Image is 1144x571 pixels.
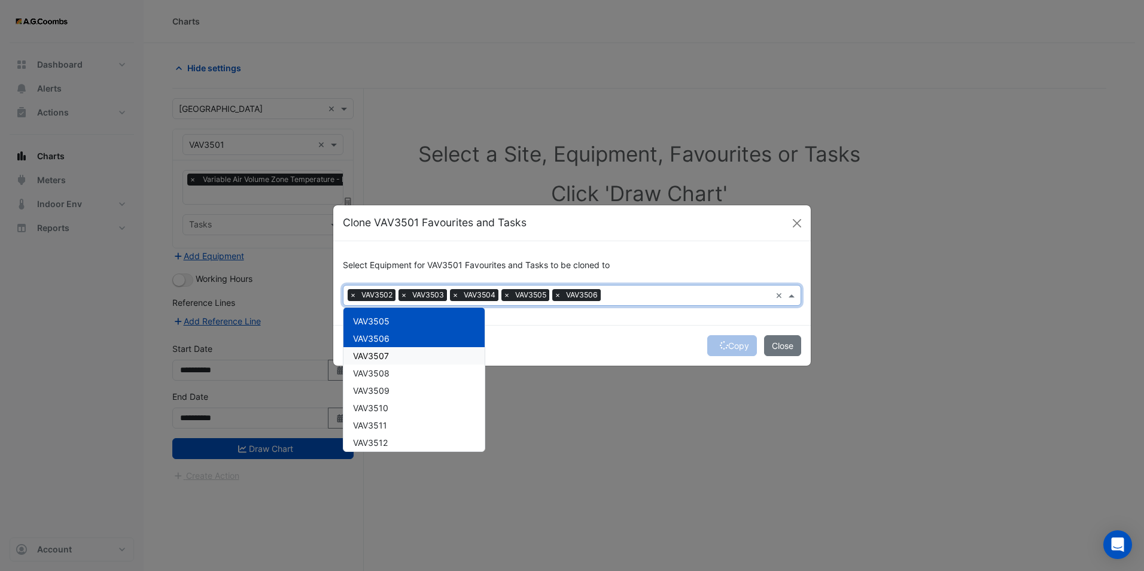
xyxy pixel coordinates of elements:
[353,333,390,344] span: VAV3506
[398,289,409,301] span: ×
[343,307,485,452] ng-dropdown-panel: Options list
[501,289,512,301] span: ×
[353,368,390,378] span: VAV3508
[353,299,390,309] span: VAV3504
[353,420,387,430] span: VAV3511
[1103,530,1132,559] div: Open Intercom Messenger
[563,289,601,301] span: VAV3506
[353,351,389,361] span: VAV3507
[343,260,801,271] h6: Select Equipment for VAV3501 Favourites and Tasks to be cloned to
[353,403,388,413] span: VAV3510
[353,316,390,326] span: VAV3505
[450,289,461,301] span: ×
[552,289,563,301] span: ×
[461,289,498,301] span: VAV3504
[775,289,786,302] span: Clear
[788,214,806,232] button: Close
[353,438,388,448] span: VAV3512
[512,289,549,301] span: VAV3505
[764,335,801,356] button: Close
[409,289,447,301] span: VAV3503
[358,289,395,301] span: VAV3502
[353,385,390,396] span: VAV3509
[348,289,358,301] span: ×
[343,215,527,230] h5: Clone VAV3501 Favourites and Tasks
